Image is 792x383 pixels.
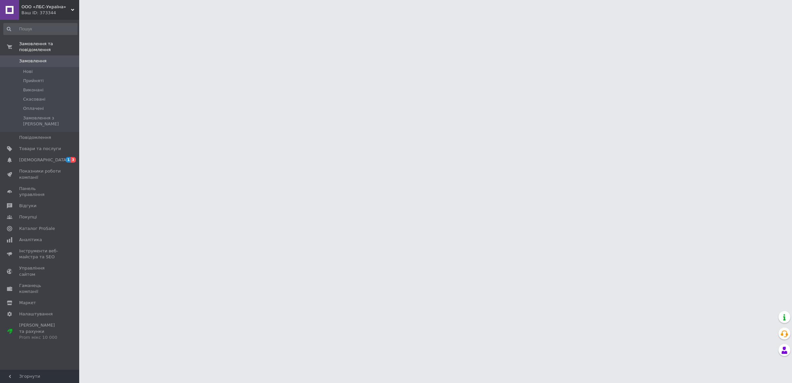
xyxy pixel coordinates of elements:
span: Інструменти веб-майстра та SEO [19,248,61,260]
div: Ваш ID: 373344 [21,10,79,16]
span: Маркет [19,300,36,306]
span: Замовлення з [PERSON_NAME] [23,115,77,127]
span: ООО «ЛБС-Україна» [21,4,71,10]
span: Скасовані [23,96,46,102]
span: Замовлення [19,58,47,64]
span: Каталог ProSale [19,226,55,232]
span: Відгуки [19,203,36,209]
span: Гаманець компанії [19,283,61,295]
span: Виконані [23,87,44,93]
span: [PERSON_NAME] та рахунки [19,322,61,340]
span: Оплачені [23,106,44,112]
input: Пошук [3,23,78,35]
span: Замовлення та повідомлення [19,41,79,53]
span: Прийняті [23,78,44,84]
span: 3 [71,157,76,163]
span: Аналітика [19,237,42,243]
div: Prom мікс 10 000 [19,335,61,340]
span: Товари та послуги [19,146,61,152]
span: Управління сайтом [19,265,61,277]
span: 1 [66,157,71,163]
span: Нові [23,69,33,75]
span: Показники роботи компанії [19,168,61,180]
span: Налаштування [19,311,53,317]
span: Панель управління [19,186,61,198]
span: [DEMOGRAPHIC_DATA] [19,157,68,163]
span: Покупці [19,214,37,220]
span: Повідомлення [19,135,51,141]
